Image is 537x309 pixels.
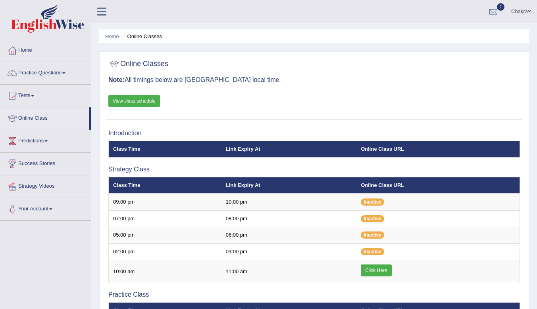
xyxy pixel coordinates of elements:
li: Online Classes [120,33,162,40]
a: Success Stories [0,153,91,173]
a: Click Here [361,264,391,276]
a: View class schedule [108,95,160,107]
td: 11:00 am [221,260,357,283]
span: 2 [497,3,505,11]
span: Inactive [361,231,384,239]
td: 06:00 pm [221,227,357,244]
a: Home [105,33,119,39]
td: 10:00 pm [221,194,357,210]
th: Class Time [109,177,221,194]
span: Inactive [361,198,384,206]
th: Link Expiry At [221,177,357,194]
a: Predictions [0,130,91,150]
td: 05:00 pm [109,227,221,244]
td: 08:00 pm [221,210,357,227]
h3: Introduction [108,130,520,137]
a: Tests [0,85,91,105]
h3: All timings below are [GEOGRAPHIC_DATA] local time [108,76,520,84]
b: Note: [108,76,125,83]
th: Link Expiry At [221,141,357,157]
th: Class Time [109,141,221,157]
span: Inactive [361,248,384,255]
h3: Practice Class [108,291,520,298]
td: 09:00 pm [109,194,221,210]
th: Online Class URL [356,177,520,194]
a: Practice Questions [0,62,91,82]
td: 02:00 pm [109,243,221,260]
td: 03:00 pm [221,243,357,260]
h3: Strategy Class [108,166,520,173]
h2: Online Classes [108,58,168,70]
td: 07:00 pm [109,210,221,227]
a: Home [0,39,91,59]
td: 10:00 am [109,260,221,283]
a: Your Account [0,198,91,218]
th: Online Class URL [356,141,520,157]
a: Strategy Videos [0,175,91,195]
span: Inactive [361,215,384,222]
a: Online Class [0,107,89,127]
